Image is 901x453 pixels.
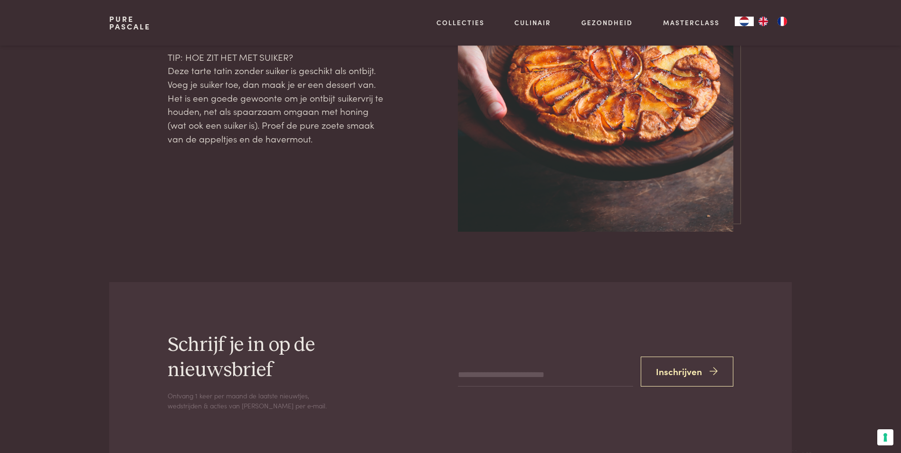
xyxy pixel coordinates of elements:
[735,17,754,26] a: NL
[168,333,385,383] h2: Schrijf je in op de nieuwsbrief
[581,18,633,28] a: Gezondheid
[735,17,754,26] div: Language
[773,17,792,26] a: FR
[436,18,484,28] a: Collecties
[754,17,773,26] a: EN
[514,18,551,28] a: Culinair
[109,15,151,30] a: PurePascale
[877,429,893,445] button: Uw voorkeuren voor toestemming voor trackingtechnologieën
[168,50,385,146] p: TIP: HOE ZIT HET MET SUIKER? Deze tarte tatin zonder suiker is geschikt als ontbijt. Voeg je suik...
[663,18,720,28] a: Masterclass
[735,17,792,26] aside: Language selected: Nederlands
[641,357,734,387] button: Inschrijven
[754,17,792,26] ul: Language list
[168,391,329,410] p: Ontvang 1 keer per maand de laatste nieuwtjes, wedstrijden & acties van [PERSON_NAME] per e‑mail.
